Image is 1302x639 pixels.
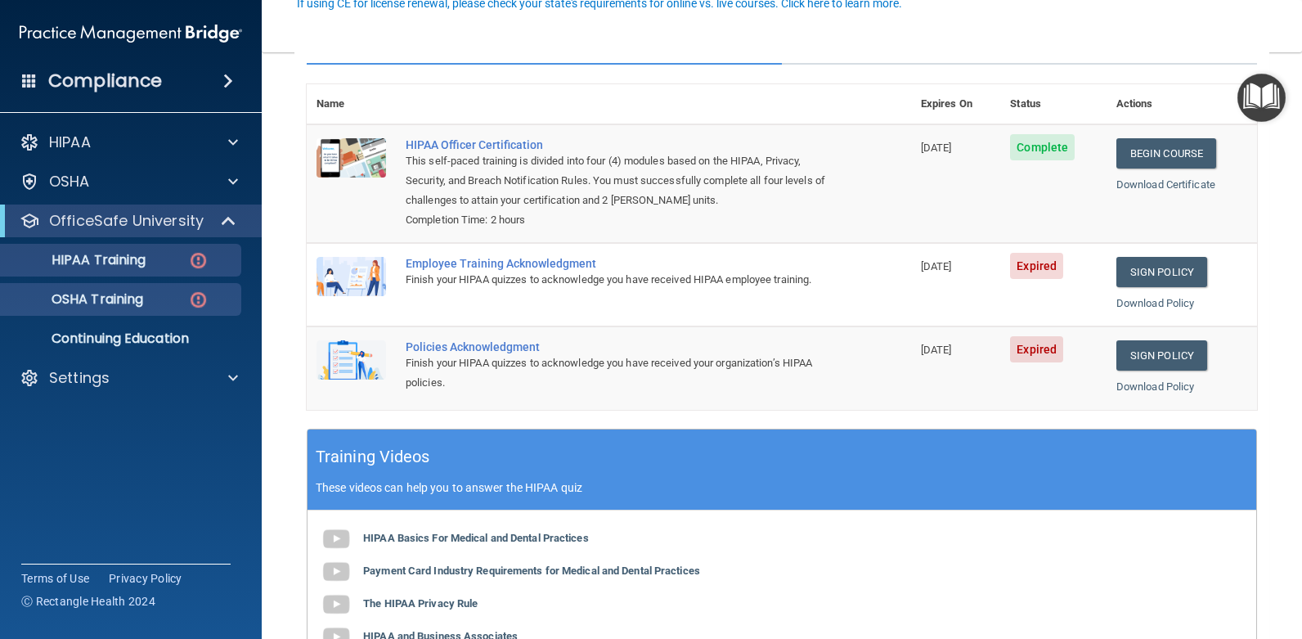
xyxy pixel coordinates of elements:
[363,565,700,577] b: Payment Card Industry Requirements for Medical and Dental Practices
[11,291,143,308] p: OSHA Training
[21,593,155,610] span: Ⓒ Rectangle Health 2024
[20,211,237,231] a: OfficeSafe University
[316,443,430,471] h5: Training Videos
[406,151,829,210] div: This self-paced training is divided into four (4) modules based on the HIPAA, Privacy, Security, ...
[1116,340,1207,371] a: Sign Policy
[406,257,829,270] div: Employee Training Acknowledgment
[1010,336,1063,362] span: Expired
[11,331,234,347] p: Continuing Education
[1116,380,1195,393] a: Download Policy
[188,290,209,310] img: danger-circle.6113f641.png
[1107,84,1257,124] th: Actions
[406,270,829,290] div: Finish your HIPAA quizzes to acknowledge you have received HIPAA employee training.
[320,556,352,588] img: gray_youtube_icon.38fcd6cc.png
[20,172,238,191] a: OSHA
[320,588,352,621] img: gray_youtube_icon.38fcd6cc.png
[1116,138,1216,169] a: Begin Course
[921,142,952,154] span: [DATE]
[363,597,478,610] b: The HIPAA Privacy Rule
[1116,257,1207,287] a: Sign Policy
[363,532,589,544] b: HIPAA Basics For Medical and Dental Practices
[406,340,829,353] div: Policies Acknowledgment
[48,70,162,92] h4: Compliance
[49,172,90,191] p: OSHA
[1237,74,1286,122] button: Open Resource Center
[49,368,110,388] p: Settings
[109,570,182,587] a: Privacy Policy
[11,252,146,268] p: HIPAA Training
[307,84,396,124] th: Name
[49,211,204,231] p: OfficeSafe University
[406,210,829,230] div: Completion Time: 2 hours
[1000,84,1106,124] th: Status
[911,84,1001,124] th: Expires On
[188,250,209,271] img: danger-circle.6113f641.png
[316,481,1248,494] p: These videos can help you to answer the HIPAA quiz
[20,17,242,50] img: PMB logo
[1010,134,1075,160] span: Complete
[320,523,352,556] img: gray_youtube_icon.38fcd6cc.png
[406,138,829,151] a: HIPAA Officer Certification
[20,133,238,152] a: HIPAA
[1116,178,1215,191] a: Download Certificate
[1116,297,1195,309] a: Download Policy
[921,260,952,272] span: [DATE]
[49,133,91,152] p: HIPAA
[21,570,89,587] a: Terms of Use
[1010,253,1063,279] span: Expired
[406,353,829,393] div: Finish your HIPAA quizzes to acknowledge you have received your organization’s HIPAA policies.
[921,344,952,356] span: [DATE]
[20,368,238,388] a: Settings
